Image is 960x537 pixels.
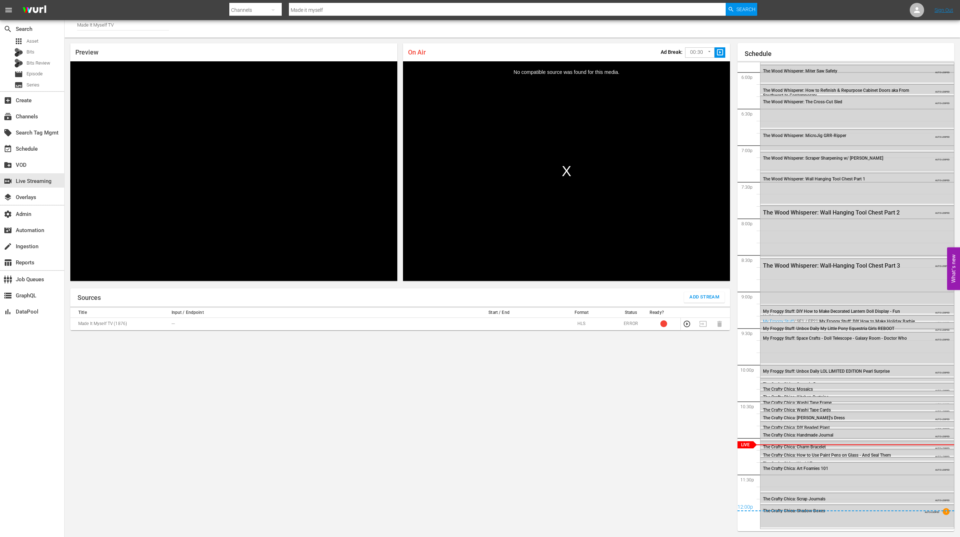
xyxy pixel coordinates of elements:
[685,46,715,59] div: 00:30
[935,335,950,341] span: AUTO-LOOPED
[736,3,755,16] span: Search
[763,433,833,438] span: The Crafty Chica: Handmade Journal
[763,400,832,405] span: The Crafty Chica: Washi Tape Frame
[935,424,950,430] span: AUTO-LOOPED
[935,496,950,501] span: AUTO-LOOPED
[763,461,819,466] span: The Crafty Chica: Washi Tape
[935,132,950,138] span: AUTO-LOOPED
[935,7,953,13] a: Sign Out
[70,61,397,281] div: Video Player
[763,319,794,324] a: My Froggy Stuff
[78,294,101,301] h1: Sources
[763,133,846,138] span: The Wood Whisperer: MicroJig GRR-Ripper
[403,61,730,281] div: No compatible source was found for this media.
[763,408,831,413] span: The Crafty Chica: Washi Tape Cards
[408,48,426,56] span: On Air
[4,307,12,316] span: DataPool
[763,69,837,74] span: The Wood Whisperer: Miter Saw Safety
[403,61,730,281] div: Modal Window
[935,415,950,420] span: AUTO-LOOPED
[4,258,12,267] span: Reports
[27,81,39,89] span: Series
[4,145,12,153] span: Schedule
[935,208,950,214] span: AUTO-LOOPED
[763,209,915,216] div: The Wood Whisperer: Wall Hanging Tool Chest Part 2
[689,293,719,301] span: Add Stream
[4,210,12,218] span: Admin
[763,395,829,400] span: The Crafty Chica: Kitchen Curtains
[450,308,549,318] th: Start / End
[17,2,52,19] img: ans4CAIJ8jUAAAAAAAAAAAAAAAAAAAAAAAAgQb4GAAAAAAAAAAAAAAAAAAAAAAAAJMjXAAAAAAAAAAAAAAAAAAAAAAAAgAT5G...
[14,37,23,46] span: Asset
[935,444,950,449] span: AUTO-LOOPED
[935,394,950,400] span: AUTO-LOOPED
[763,99,842,104] span: The Wood Whisperer: The Cross-Cut Sled
[763,326,894,331] span: My Froggy Stuff: Unbox Daily My Little Pony Equestria Girls REBOOT
[763,496,825,501] span: The Crafty Chica: Scrap Journals
[14,48,23,57] div: Bits
[14,70,23,79] span: Episode
[935,432,950,438] span: AUTO-LOOPED
[935,400,950,405] span: AUTO-LOOPED
[935,155,950,161] span: AUTO-LOOPED
[614,308,647,318] th: Status
[935,176,950,182] span: AUTO-LOOPED
[716,48,724,57] span: slideshow_sharp
[4,177,12,185] span: Live Streaming
[763,453,891,458] span: The Crafty Chica: How to Use Paint Pens on Glass - And Seal Them
[763,369,890,374] span: My Froggy Stuff: Unbox Daily LOL LIMITED EDITION Pearl Surprise
[763,415,845,420] span: The Crafty Chica: [PERSON_NAME]'s Dress
[763,88,909,98] span: The Wood Whisperer: How to Refinish & Repurpose Cabinet Doors aka From Southwest to Contemporary
[4,128,12,137] span: Search Tag Mgmt
[4,25,12,33] span: Search
[943,508,950,515] span: 1
[27,60,50,67] span: Bits Review
[935,407,950,413] span: AUTO-LOOPED
[763,336,907,341] span: My Froggy Stuff: Space Crafts - Doll Telescope - Galaxy Room - Doctor Who
[763,319,915,329] span: My Froggy Stuff: DIY How to Make Holiday Barbie Dress PLUS Snowflake Backdrop
[935,381,950,387] span: AUTO-LOOPED
[935,262,950,267] span: AUTO-LOOPED
[548,317,614,330] td: HLS
[763,382,825,387] span: The Crafty Chica: Ceramic Roses
[4,161,12,169] span: VOD
[763,319,915,329] div: / SE1 / EP21:
[935,87,950,93] span: AUTO-LOOPED
[27,38,38,45] span: Asset
[763,444,826,449] span: The Crafty Chica: Charm Bracelet
[763,387,813,392] span: The Crafty Chica: Mosaics
[935,68,950,74] span: AUTO-LOOPED
[4,96,12,105] span: Create
[935,308,950,314] span: AUTO-LOOPED
[4,226,12,235] span: Automation
[27,48,34,56] span: Bits
[763,156,883,161] span: The Wood Whisperer: Scraper Sharpening w/ [PERSON_NAME]
[763,425,830,430] span: The Crafty Chica: DIY Beaded Plant
[763,262,915,269] div: The Wood Whisperer: Wall-Hanging Tool Chest Part 3
[935,318,950,324] span: AUTO-LOOPED
[661,49,683,55] p: Ad Break:
[763,466,828,471] span: The Crafty Chica: Art Foamies 101
[683,320,691,328] button: Preview Stream
[935,368,950,374] span: AUTO-LOOPED
[935,325,950,331] span: AUTO-LOOPED
[70,317,169,330] td: Made It Myself TV (1876)
[14,81,23,89] span: Series
[169,308,450,318] th: Input / Endpoint
[4,242,12,251] span: Ingestion
[4,275,12,284] span: Job Queues
[647,308,680,318] th: Ready?
[726,3,757,16] button: Search
[4,6,13,14] span: menu
[4,193,12,202] span: Overlays
[947,247,960,290] button: Open Feedback Widget
[745,50,954,57] h1: Schedule
[70,308,169,318] th: Title
[737,504,954,511] div: 12:00p
[4,112,12,121] span: Channels
[935,460,950,466] span: AUTO-LOOPED
[75,48,98,56] span: Preview
[935,386,950,392] span: AUTO-LOOPED
[763,176,865,182] span: The Wood Whisperer: Wall Hanging Tool Chest Part 1
[169,317,450,330] td: ---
